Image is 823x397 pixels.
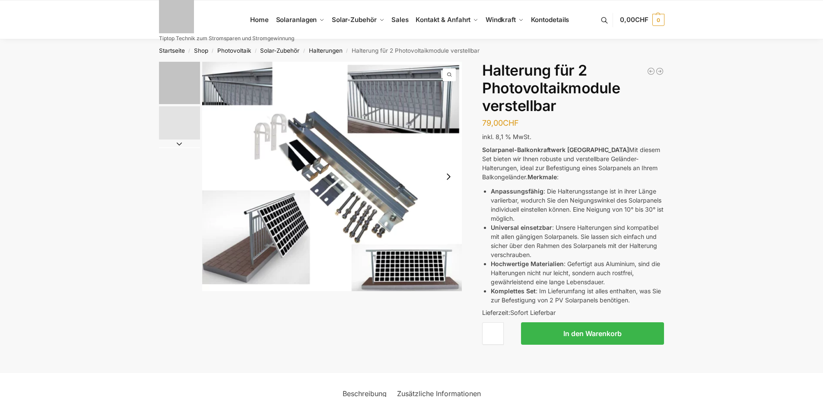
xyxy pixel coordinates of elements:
a: Halterungen [309,47,343,54]
a: Sales [388,0,412,39]
span: 0,00 [620,16,648,24]
a: Startseite [159,47,185,54]
a: Halterung für 1 Photovoltaik Module verstellbar [647,67,655,76]
strong: Universal einsetzbar [491,224,552,231]
span: Sofort Lieferbar [510,309,556,316]
a: Kontakt & Anfahrt [412,0,482,39]
img: Aufstaenderung-Balkonkraftwerk_713x [159,62,200,104]
a: Kontodetails [527,0,572,39]
span: Kontodetails [531,16,569,24]
span: CHF [503,118,519,127]
a: 0,00CHF 0 [620,7,664,33]
bdi: 79,00 [482,118,519,127]
span: / [343,48,352,54]
a: Aufstaenderung Balkonkraftwerk 713xAufstaenderung [202,62,462,291]
a: Photovoltaik [217,47,251,54]
nav: Breadcrumb [143,39,680,62]
strong: Komplettes Set [491,287,536,295]
li: : Im Lieferumfang ist alles enthalten, was Sie zur Befestigung von 2 PV Solarpanels benötigen. [491,286,664,305]
span: Sales [391,16,409,24]
strong: Solarpanel-Balkonkraftwerk [GEOGRAPHIC_DATA] [482,146,629,153]
a: Solar-Zubehör [260,47,299,54]
li: : Unsere Halterungen sind kompatibel mit allen gängigen Solarpanels. Sie lassen sich einfach und ... [491,223,664,259]
input: Produktmenge [482,322,504,345]
a: Shop [194,47,208,54]
a: Halterung für 1 Photovoltaik Modul verstellbar Schwarz [655,67,664,76]
li: 1 / 2 [157,62,200,105]
span: / [208,48,217,54]
span: Solar-Zubehör [332,16,377,24]
strong: Merkmale [527,173,557,181]
a: Solar-Zubehör [328,0,388,39]
p: Mit diesem Set bieten wir Ihnen robuste und verstellbare Geländer-Halterungen, ideal zur Befestig... [482,145,664,181]
button: Next slide [159,140,200,148]
span: Solaranlagen [276,16,317,24]
a: Solaranlagen [272,0,328,39]
h1: Halterung für 2 Photovoltaikmodule verstellbar [482,62,664,114]
p: Tiptop Technik zum Stromsparen und Stromgewinnung [159,36,294,41]
li: : Die Halterungsstange ist in ihrer Länge variierbar, wodurch Sie den Neigungswinkel des Solarpan... [491,187,664,223]
li: 2 / 2 [157,105,200,148]
img: Aufstaenderung-Balkonkraftwerk_713x [202,62,462,291]
span: inkl. 8,1 % MwSt. [482,133,531,140]
li: 1 / 2 [202,62,462,291]
img: Halterung-Balkonkraftwerk [159,106,200,147]
span: / [185,48,194,54]
strong: Hochwertige Materialien [491,260,564,267]
span: Windkraft [486,16,516,24]
span: / [251,48,260,54]
a: Windkraft [482,0,527,39]
span: Kontakt & Anfahrt [416,16,470,24]
li: : Gefertigt aus Aluminium, sind die Halterungen nicht nur leicht, sondern auch rostfrei, gewährle... [491,259,664,286]
button: In den Warenkorb [521,322,664,345]
span: / [299,48,308,54]
strong: Anpassungsfähig [491,187,543,195]
span: Lieferzeit: [482,309,556,316]
span: CHF [635,16,648,24]
button: Next slide [439,168,458,186]
span: 0 [652,14,664,26]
